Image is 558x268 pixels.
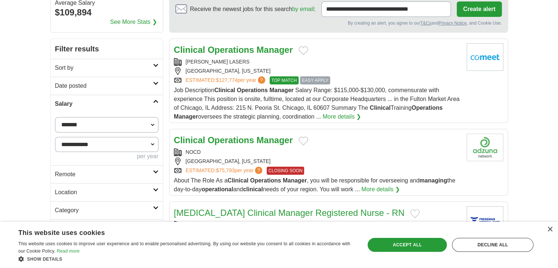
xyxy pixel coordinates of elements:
[410,209,420,218] button: Add to favorite jobs
[214,87,235,93] strong: Clinical
[186,76,267,84] a: ESTIMATED:$127,774per year?
[174,87,460,120] span: Job Description ﻿ Salary Range: $115,000-$130,000, commensurate with experience This position is ...
[55,6,158,19] div: $109,894
[227,177,248,184] strong: Clinical
[299,137,308,145] button: Add to favorite jobs
[18,226,336,237] div: This website uses cookies
[51,77,163,95] a: Date posted
[57,249,80,254] a: Read more, opens a new window
[467,43,503,71] img: Company logo
[216,77,237,83] span: $127,774
[55,206,153,215] h2: Category
[201,186,233,192] strong: operational
[174,157,461,165] div: [GEOGRAPHIC_DATA], [US_STATE]
[174,135,205,145] strong: Clinical
[51,59,163,77] a: Sort by
[452,238,533,252] div: Decline all
[51,201,163,219] a: Category
[174,113,198,120] strong: Manager
[174,208,405,218] a: [MEDICAL_DATA] Clinical Manager Registered Nurse - RN
[190,5,316,14] span: Receive the newest jobs for this search :
[174,45,293,55] a: Clinical Operations Manager
[51,183,163,201] a: Location
[174,45,205,55] strong: Clinical
[322,112,361,121] a: More details ❯
[467,206,503,234] img: Fresenius Medical Care North America logo
[174,135,293,145] a: Clinical Operations Manager
[243,186,263,192] strong: clinical
[420,21,431,26] a: T&Cs
[269,87,293,93] strong: Manager
[174,148,461,156] div: NOCD
[110,18,157,26] a: See More Stats ❯
[51,39,163,59] h2: Filter results
[174,67,461,75] div: [GEOGRAPHIC_DATA], [US_STATE]
[18,241,350,254] span: This website uses cookies to improve user experience and to enable personalised advertising. By u...
[299,46,308,55] button: Add to favorite jobs
[55,188,153,197] h2: Location
[467,134,503,161] img: Company logo
[55,64,153,72] h2: Sort by
[256,135,293,145] strong: Manager
[237,87,267,93] strong: Operations
[270,76,299,84] span: TOP MATCH
[412,105,442,111] strong: Operations
[18,255,355,262] div: Show details
[256,45,293,55] strong: Manager
[370,105,391,111] strong: Clinical
[55,99,153,108] h2: Salary
[208,45,254,55] strong: Operations
[419,177,447,184] strong: managing
[208,135,254,145] strong: Operations
[267,167,304,175] span: CLOSING SOON
[457,1,502,17] button: Create alert
[300,76,330,84] span: EASY APPLY
[361,185,400,194] a: More details ❯
[27,257,62,262] span: Show details
[51,165,163,183] a: Remote
[547,227,552,232] div: Close
[186,167,264,175] a: ESTIMATED:$75,793per year?
[51,219,163,237] a: Company
[216,167,235,173] span: $75,793
[55,170,153,179] h2: Remote
[250,177,281,184] strong: Operations
[258,76,265,84] span: ?
[255,167,262,174] span: ?
[51,95,163,113] a: Salary
[368,238,447,252] div: Accept all
[55,152,158,161] div: per year
[55,82,153,90] h2: Date posted
[174,177,455,192] span: About The Role As a , you will be responsible for overseeing and the day-to-day and needs of your...
[175,20,502,26] div: By creating an alert, you agree to our and , and Cookie Use.
[292,6,314,12] a: by email
[438,21,467,26] a: Privacy Notice
[283,177,307,184] strong: Manager
[174,58,461,66] div: [PERSON_NAME] LASERS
